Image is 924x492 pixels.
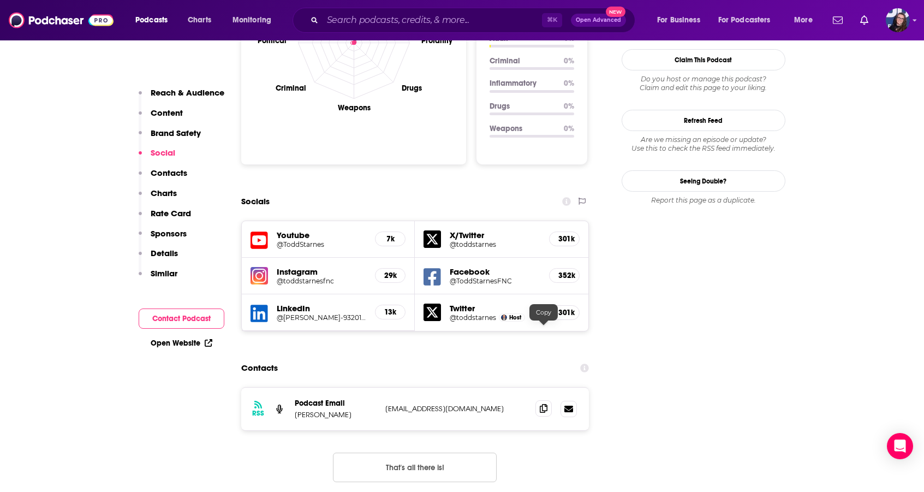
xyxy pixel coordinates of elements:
h5: 301k [558,308,570,317]
p: Contacts [151,168,187,178]
h5: 7k [384,234,396,244]
a: @toddstarnesfnc [277,277,367,285]
img: Podchaser - Follow, Share and Rate Podcasts [9,10,114,31]
h3: RSS [252,409,264,418]
button: Rate Card [139,208,191,228]
button: Similar [139,268,177,288]
p: Criminal [490,56,555,66]
p: Rate Card [151,208,191,218]
span: Open Advanced [576,17,621,23]
p: 0 % [564,56,574,66]
button: open menu [649,11,714,29]
div: Open Intercom Messenger [887,433,913,459]
button: Social [139,147,175,168]
p: 0 % [564,102,574,111]
h5: 13k [384,307,396,317]
a: @toddstarnes [450,240,540,248]
p: [PERSON_NAME] [295,410,377,419]
div: Copy [529,304,558,321]
button: Claim This Podcast [622,49,785,70]
button: Open AdvancedNew [571,14,626,27]
div: Report this page as a duplicate. [622,196,785,205]
text: Weapons [337,103,370,112]
h5: Instagram [277,266,367,277]
button: Nothing here. [333,453,497,482]
button: Reach & Audience [139,87,224,108]
img: User Profile [886,8,910,32]
h5: 301k [558,234,570,244]
a: Seeing Double? [622,170,785,192]
span: For Business [657,13,700,28]
h5: 29k [384,271,396,280]
button: open menu [711,11,786,29]
h5: Facebook [450,266,540,277]
a: Show notifications dropdown [828,11,847,29]
p: 0 % [564,124,574,133]
h5: LinkedIn [277,303,367,313]
span: New [606,7,625,17]
img: iconImage [251,267,268,284]
button: Charts [139,188,177,208]
p: Reach & Audience [151,87,224,98]
p: Weapons [490,124,555,133]
a: @[PERSON_NAME]-932016170 [277,313,367,322]
span: Host [509,314,521,321]
span: Logged in as CallieDaruk [886,8,910,32]
h5: X/Twitter [450,230,540,240]
span: Charts [188,13,211,28]
a: Charts [181,11,218,29]
button: Details [139,248,178,268]
p: Content [151,108,183,118]
span: Monitoring [233,13,271,28]
p: Similar [151,268,177,278]
button: Show profile menu [886,8,910,32]
button: Contact Podcast [139,309,224,329]
a: Show notifications dropdown [856,11,873,29]
text: Drugs [402,84,422,93]
p: Charts [151,188,177,198]
p: Inflammatory [490,79,555,88]
h5: Twitter [450,303,540,313]
p: Brand Safety [151,128,201,138]
p: Social [151,147,175,158]
span: Do you host or manage this podcast? [622,75,785,84]
p: Details [151,248,178,258]
div: Search podcasts, credits, & more... [303,8,646,33]
div: Are we missing an episode or update? Use this to check the RSS feed immediately. [622,135,785,153]
h2: Contacts [241,358,278,378]
h5: 352k [558,271,570,280]
button: Refresh Feed [622,110,785,131]
h2: Socials [241,191,270,212]
span: For Podcasters [718,13,771,28]
button: open menu [786,11,826,29]
button: Brand Safety [139,128,201,148]
p: Sponsors [151,228,187,239]
p: 0 % [564,79,574,88]
a: @ToddStarnesFNC [450,277,540,285]
button: open menu [225,11,285,29]
span: Podcasts [135,13,168,28]
span: ⌘ K [542,13,562,27]
a: @ToddStarnes [277,240,367,248]
button: Sponsors [139,228,187,248]
button: Contacts [139,168,187,188]
button: open menu [128,11,182,29]
a: @toddstarnes [450,313,496,322]
p: Podcast Email [295,399,377,408]
a: Open Website [151,339,212,348]
p: Drugs [490,102,555,111]
input: Search podcasts, credits, & more... [323,11,542,29]
p: [EMAIL_ADDRESS][DOMAIN_NAME] [385,404,527,413]
div: Claim and edit this page to your liking. [622,75,785,92]
text: Criminal [275,84,306,93]
h5: Youtube [277,230,367,240]
img: Todd Starnes [501,315,507,321]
